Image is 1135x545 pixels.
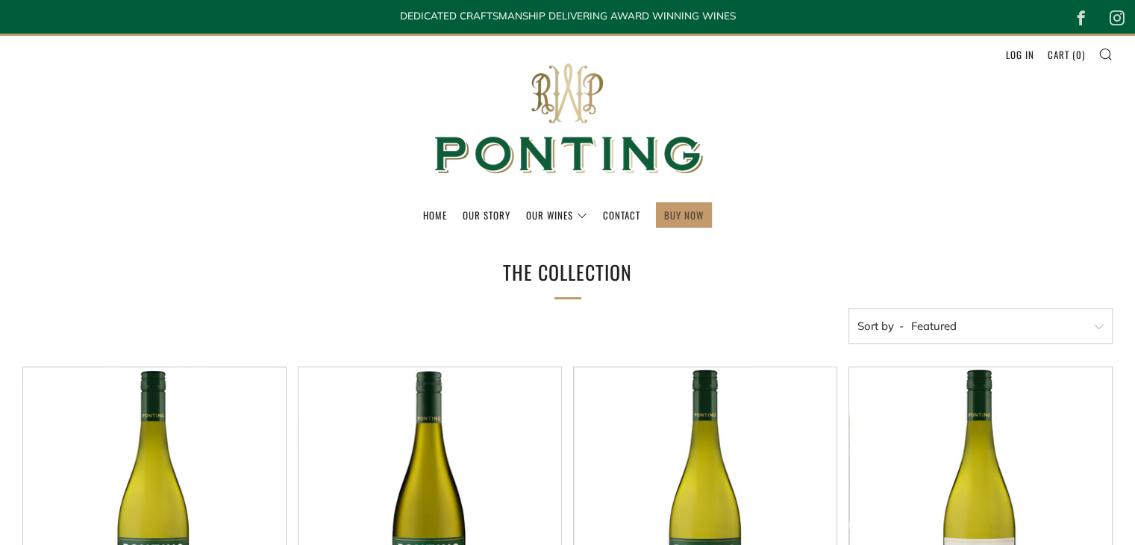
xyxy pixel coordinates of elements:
[1048,43,1085,66] a: Cart (0)
[1076,47,1082,62] span: 0
[1006,43,1034,66] a: Log in
[344,255,792,290] h1: The Collection
[603,203,640,227] a: Contact
[664,203,704,227] a: BUY NOW
[463,203,510,227] a: Our Story
[423,203,447,227] a: Home
[419,36,717,202] img: Ponting Wines
[526,203,587,227] a: Our Wines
